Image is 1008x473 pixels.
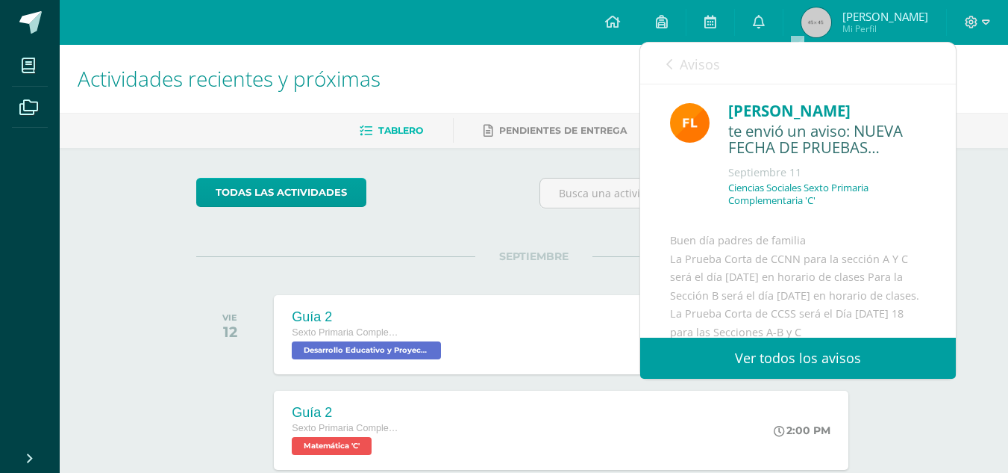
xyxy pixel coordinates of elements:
span: Avisos [680,55,720,73]
span: Mi Perfil [842,22,928,35]
span: Desarrollo Educativo y Proyecto de Vida 'C' [292,341,441,359]
span: [PERSON_NAME] [842,9,928,24]
div: Guía 2 [292,405,404,421]
span: Actividades recientes y próximas [78,64,381,93]
img: 45x45 [801,7,831,37]
a: Tablero [360,119,423,143]
img: 00e92e5268842a5da8ad8efe5964f981.png [670,103,710,143]
div: VIE [222,312,237,323]
div: 2:00 PM [774,424,830,437]
div: te envió un aviso: NUEVA FECHA DE PRUEBAS CORTAS [728,123,926,158]
p: Ciencias Sociales Sexto Primaria Complementaria 'C' [728,182,926,207]
span: Sexto Primaria Complementaria [292,423,404,433]
div: Septiembre 11 [728,165,926,180]
div: Guía 2 [292,309,445,325]
span: Sexto Primaria Complementaria [292,327,404,338]
a: todas las Actividades [196,178,366,207]
span: SEPTIEMBRE [475,250,592,263]
div: 12 [222,323,237,341]
input: Busca una actividad próxima aquí... [540,179,871,208]
span: Pendientes de entrega [499,125,627,136]
a: Ver todos los avisos [640,338,956,379]
a: Pendientes de entrega [483,119,627,143]
span: Tablero [378,125,423,136]
div: [PERSON_NAME] [728,99,926,123]
span: Matemática 'C' [292,437,372,455]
